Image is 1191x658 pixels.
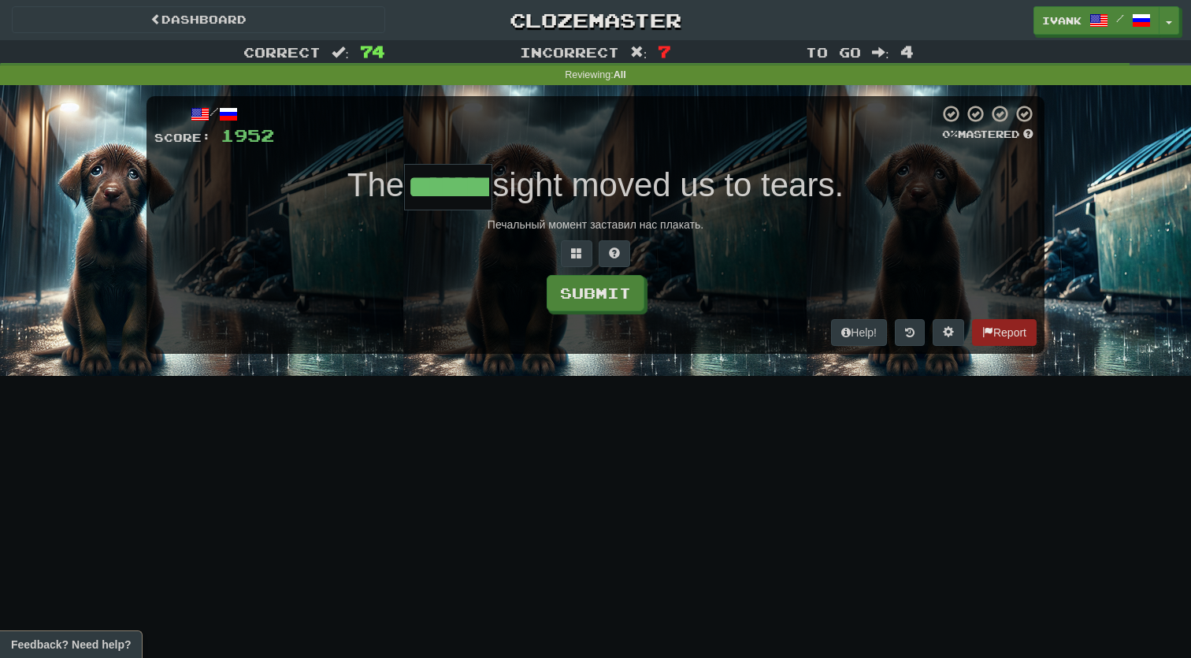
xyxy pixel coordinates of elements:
a: IvanK / [1033,6,1159,35]
strong: All [614,69,626,80]
div: Печальный момент заставил нас плакать. [154,217,1037,232]
span: Open feedback widget [11,637,131,652]
span: 7 [658,42,671,61]
button: Submit [547,275,644,311]
span: The [347,166,404,203]
span: 0 % [942,128,958,140]
button: Help! [831,319,887,346]
span: Score: [154,131,211,144]
a: Dashboard [12,6,385,33]
span: : [332,46,349,59]
span: Correct [243,44,321,60]
span: 1952 [221,125,274,145]
button: Report [972,319,1037,346]
span: : [872,46,889,59]
span: IvanK [1042,13,1082,28]
a: Clozemaster [409,6,782,34]
span: Incorrect [520,44,619,60]
button: Round history (alt+y) [895,319,925,346]
span: : [630,46,647,59]
button: Single letter hint - you only get 1 per sentence and score half the points! alt+h [599,240,630,267]
div: / [154,104,274,124]
span: / [1116,13,1124,24]
span: 74 [360,42,385,61]
div: Mastered [939,128,1037,142]
span: To go [806,44,861,60]
button: Switch sentence to multiple choice alt+p [561,240,592,267]
span: sight moved us to tears. [492,166,844,203]
span: 4 [900,42,914,61]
